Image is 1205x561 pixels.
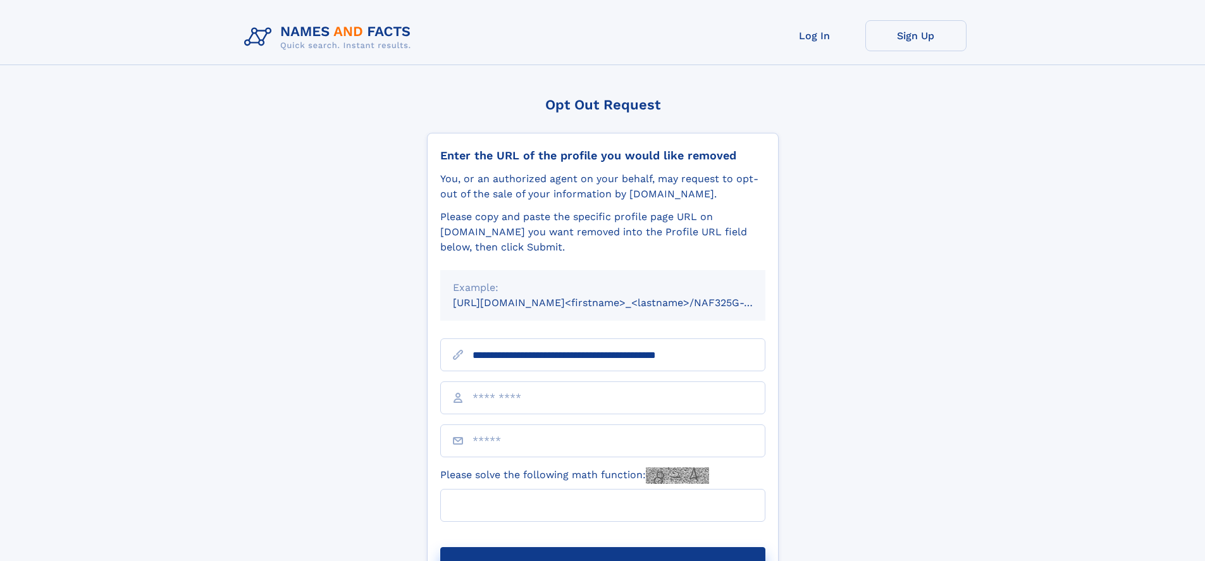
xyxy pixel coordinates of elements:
div: Example: [453,280,753,295]
div: Enter the URL of the profile you would like removed [440,149,765,163]
small: [URL][DOMAIN_NAME]<firstname>_<lastname>/NAF325G-xxxxxxxx [453,297,789,309]
label: Please solve the following math function: [440,467,709,484]
div: Opt Out Request [427,97,779,113]
a: Log In [764,20,865,51]
div: You, or an authorized agent on your behalf, may request to opt-out of the sale of your informatio... [440,171,765,202]
a: Sign Up [865,20,967,51]
img: Logo Names and Facts [239,20,421,54]
div: Please copy and paste the specific profile page URL on [DOMAIN_NAME] you want removed into the Pr... [440,209,765,255]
